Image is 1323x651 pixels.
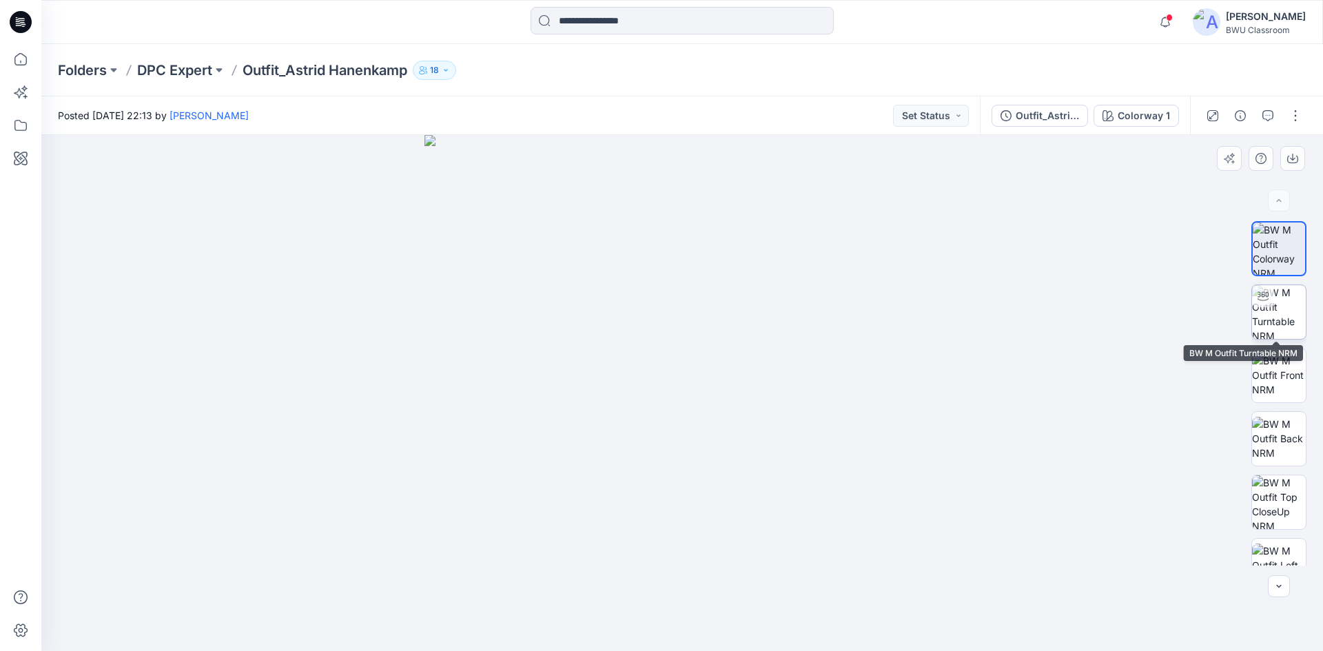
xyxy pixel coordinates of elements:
[1016,108,1079,123] div: Outfit_Astrid Hanenkamp
[1229,105,1251,127] button: Details
[58,61,107,80] a: Folders
[413,61,456,80] button: 18
[1094,105,1179,127] button: Colorway 1
[58,108,249,123] span: Posted [DATE] 22:13 by
[1252,475,1306,529] img: BW M Outfit Top CloseUp NRM
[424,135,941,651] img: eyJhbGciOiJIUzI1NiIsImtpZCI6IjAiLCJzbHQiOiJzZXMiLCJ0eXAiOiJKV1QifQ.eyJkYXRhIjp7InR5cGUiOiJzdG9yYW...
[243,61,407,80] p: Outfit_Astrid Hanenkamp
[170,110,249,121] a: [PERSON_NAME]
[1253,223,1305,275] img: BW M Outfit Colorway NRM
[1226,25,1306,35] div: BWU Classroom
[1193,8,1220,36] img: avatar
[430,63,439,78] p: 18
[992,105,1088,127] button: Outfit_Astrid Hanenkamp
[137,61,212,80] a: DPC Expert
[1252,417,1306,460] img: BW M Outfit Back NRM
[1252,285,1306,339] img: BW M Outfit Turntable NRM
[1118,108,1170,123] div: Colorway 1
[1252,544,1306,587] img: BW M Outfit Left NRM
[1226,8,1306,25] div: [PERSON_NAME]
[1252,353,1306,397] img: BW M Outfit Front NRM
